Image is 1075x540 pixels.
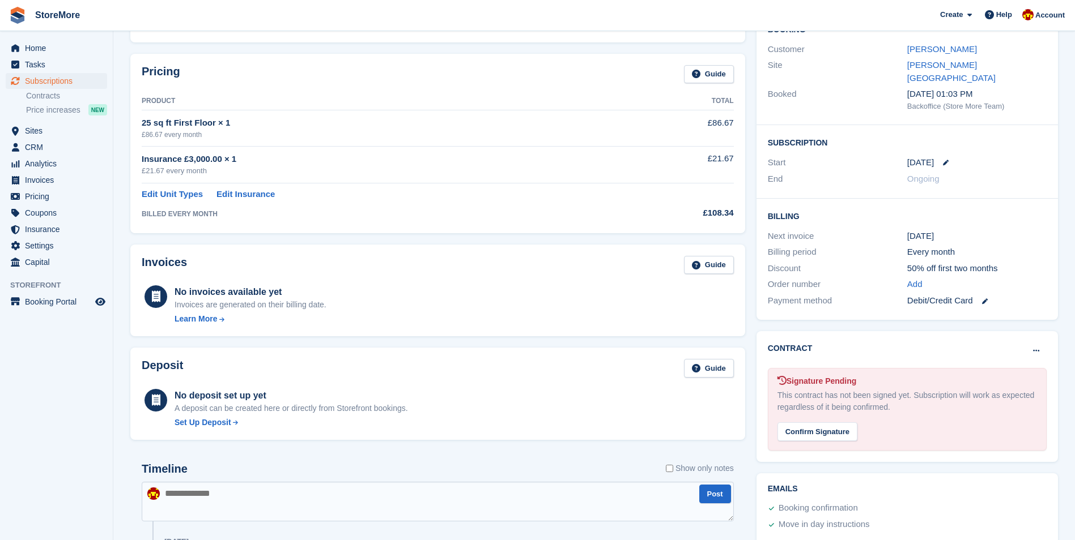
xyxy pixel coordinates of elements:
[142,117,623,130] div: 25 sq ft First Floor × 1
[175,389,408,402] div: No deposit set up yet
[26,105,80,115] span: Price increases
[175,417,231,428] div: Set Up Deposit
[684,256,734,275] a: Guide
[623,207,734,220] div: £108.34
[25,40,93,56] span: Home
[6,57,107,72] a: menu
[88,104,107,115] div: NEW
[25,139,93,155] span: CRM
[6,156,107,172] a: menu
[768,278,907,291] div: Order number
[25,238,93,254] span: Settings
[25,188,93,204] span: Pricing
[623,110,734,146] td: £86.67
[768,485,1047,494] h2: Emails
[25,294,93,310] span: Booking Portal
[907,262,1047,275] div: 50% off first two months
[768,173,907,186] div: End
[777,389,1037,413] div: This contract has not been signed yet. Subscription will work as expected regardless of it being ...
[6,139,107,155] a: menu
[25,57,93,72] span: Tasks
[907,44,977,54] a: [PERSON_NAME]
[6,73,107,89] a: menu
[25,254,93,270] span: Capital
[768,59,907,84] div: Site
[768,136,1047,148] h2: Subscription
[907,174,940,183] span: Ongoing
[175,299,326,311] div: Invoices are generated on their billing date.
[777,375,1037,387] div: Signature Pending
[31,6,84,24] a: StoreMore
[666,462,734,474] label: Show only notes
[940,9,963,20] span: Create
[699,485,731,503] button: Post
[175,313,326,325] a: Learn More
[768,156,907,169] div: Start
[10,280,113,291] span: Storefront
[142,92,623,110] th: Product
[6,294,107,310] a: menu
[907,101,1047,112] div: Backoffice (Store More Team)
[768,294,907,307] div: Payment method
[1035,10,1065,21] span: Account
[26,104,107,116] a: Price increases NEW
[147,487,160,500] img: Store More Team
[142,256,187,275] h2: Invoices
[175,417,408,428] a: Set Up Deposit
[779,518,870,532] div: Move in day instructions
[142,359,183,378] h2: Deposit
[907,88,1047,101] div: [DATE] 01:03 PM
[907,246,1047,259] div: Every month
[6,221,107,237] a: menu
[175,285,326,299] div: No invoices available yet
[25,73,93,89] span: Subscriptions
[175,313,217,325] div: Learn More
[1022,9,1034,20] img: Store More Team
[142,130,623,140] div: £86.67 every month
[768,210,1047,221] h2: Billing
[996,9,1012,20] span: Help
[6,205,107,221] a: menu
[25,123,93,139] span: Sites
[907,294,1047,307] div: Debit/Credit Card
[26,91,107,101] a: Contracts
[768,230,907,243] div: Next invoice
[907,278,923,291] a: Add
[6,254,107,270] a: menu
[907,230,1047,243] div: [DATE]
[768,262,907,275] div: Discount
[25,205,93,221] span: Coupons
[623,92,734,110] th: Total
[142,209,623,219] div: BILLED EVERY MONTH
[6,238,107,254] a: menu
[779,502,858,515] div: Booking confirmation
[768,246,907,259] div: Billing period
[768,88,907,112] div: Booked
[768,43,907,56] div: Customer
[907,60,996,83] a: [PERSON_NAME][GEOGRAPHIC_DATA]
[142,165,623,177] div: £21.67 every month
[9,7,26,24] img: stora-icon-8386f47178a22dfd0bd8f6a31ec36ba5ce8667c1dd55bd0f319d3a0aa187defe.svg
[684,65,734,84] a: Guide
[142,188,203,201] a: Edit Unit Types
[6,172,107,188] a: menu
[94,295,107,308] a: Preview store
[6,40,107,56] a: menu
[777,422,857,441] div: Confirm Signature
[175,402,408,414] p: A deposit can be created here or directly from Storefront bookings.
[666,462,673,474] input: Show only notes
[142,65,180,84] h2: Pricing
[768,342,813,354] h2: Contract
[25,172,93,188] span: Invoices
[25,156,93,172] span: Analytics
[142,153,623,166] div: Insurance £3,000.00 × 1
[777,419,857,429] a: Confirm Signature
[216,188,275,201] a: Edit Insurance
[907,156,934,169] time: 2025-08-21 00:00:00 UTC
[6,188,107,204] a: menu
[623,146,734,183] td: £21.67
[684,359,734,378] a: Guide
[25,221,93,237] span: Insurance
[6,123,107,139] a: menu
[142,462,188,475] h2: Timeline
